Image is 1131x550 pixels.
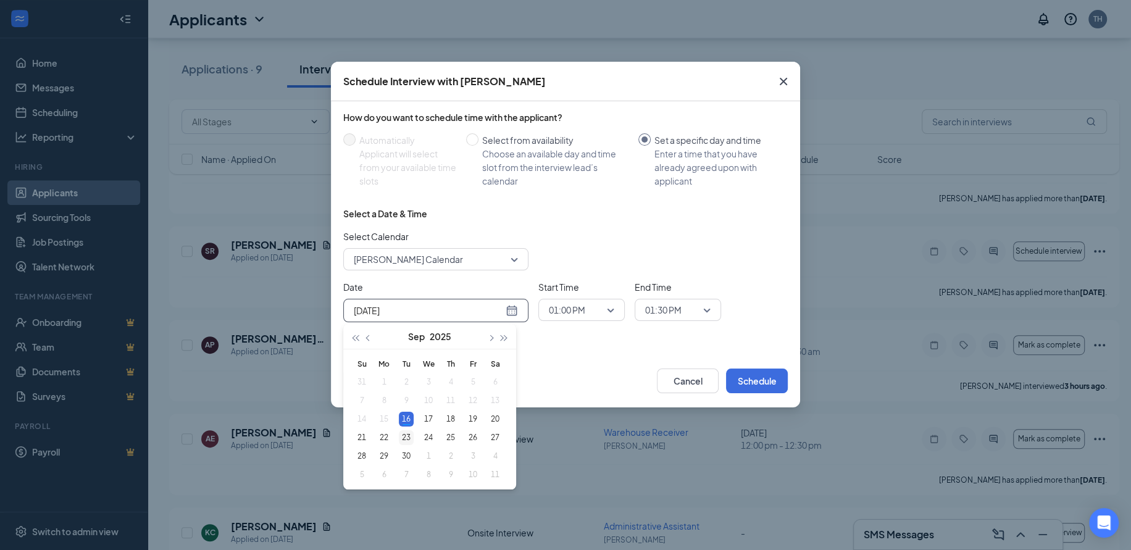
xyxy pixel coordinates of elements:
th: We [417,354,440,373]
div: 16 [399,412,414,427]
td: 2025-10-01 [417,447,440,465]
td: 2025-09-30 [395,447,417,465]
td: 2025-10-10 [462,465,484,484]
div: Select from availability [482,133,628,147]
div: 24 [421,430,436,445]
span: 01:00 PM [549,301,585,319]
div: How do you want to schedule time with the applicant? [343,111,788,123]
td: 2025-10-02 [440,447,462,465]
div: Set a specific day and time [654,133,778,147]
div: 28 [354,449,369,464]
div: 25 [443,430,458,445]
td: 2025-10-09 [440,465,462,484]
td: 2025-09-18 [440,410,462,428]
td: 2025-09-27 [484,428,506,447]
td: 2025-10-08 [417,465,440,484]
span: Start Time [538,280,625,294]
th: Sa [484,354,506,373]
div: Select a Date & Time [343,207,427,220]
div: 22 [377,430,391,445]
div: 27 [488,430,503,445]
div: 18 [443,412,458,427]
th: Tu [395,354,417,373]
div: 4 [488,449,503,464]
div: 6 [377,467,391,482]
svg: Cross [776,74,791,89]
div: 7 [399,467,414,482]
td: 2025-09-26 [462,428,484,447]
td: 2025-09-23 [395,428,417,447]
th: Mo [373,354,395,373]
span: Date [343,280,528,294]
div: 3 [465,449,480,464]
button: Cancel [657,369,719,393]
th: Su [351,354,373,373]
div: 1 [421,449,436,464]
td: 2025-09-29 [373,447,395,465]
span: [PERSON_NAME] Calendar [354,250,463,269]
button: Close [767,62,800,101]
td: 2025-09-16 [395,410,417,428]
td: 2025-09-19 [462,410,484,428]
div: 23 [399,430,414,445]
div: Open Intercom Messenger [1089,508,1119,538]
td: 2025-10-05 [351,465,373,484]
div: 21 [354,430,369,445]
span: Select Calendar [343,230,528,243]
button: 2025 [430,324,451,349]
div: 20 [488,412,503,427]
td: 2025-10-07 [395,465,417,484]
div: Automatically [359,133,456,147]
div: 5 [354,467,369,482]
span: End Time [635,280,721,294]
div: 8 [421,467,436,482]
td: 2025-09-25 [440,428,462,447]
th: Fr [462,354,484,373]
td: 2025-10-06 [373,465,395,484]
td: 2025-10-03 [462,447,484,465]
td: 2025-09-28 [351,447,373,465]
td: 2025-09-21 [351,428,373,447]
td: 2025-09-22 [373,428,395,447]
td: 2025-10-11 [484,465,506,484]
div: 29 [377,449,391,464]
div: Schedule Interview with [PERSON_NAME] [343,75,546,88]
div: 30 [399,449,414,464]
span: 01:30 PM [645,301,682,319]
div: 17 [421,412,436,427]
input: Sep 16, 2025 [354,304,503,317]
td: 2025-09-24 [417,428,440,447]
td: 2025-09-17 [417,410,440,428]
div: 9 [443,467,458,482]
div: Applicant will select from your available time slots [359,147,456,188]
div: Enter a time that you have already agreed upon with applicant [654,147,778,188]
div: 11 [488,467,503,482]
td: 2025-10-04 [484,447,506,465]
div: 26 [465,430,480,445]
td: 2025-09-20 [484,410,506,428]
th: Th [440,354,462,373]
div: 19 [465,412,480,427]
button: Schedule [726,369,788,393]
div: Choose an available day and time slot from the interview lead’s calendar [482,147,628,188]
div: 10 [465,467,480,482]
button: Sep [408,324,425,349]
div: 2 [443,449,458,464]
